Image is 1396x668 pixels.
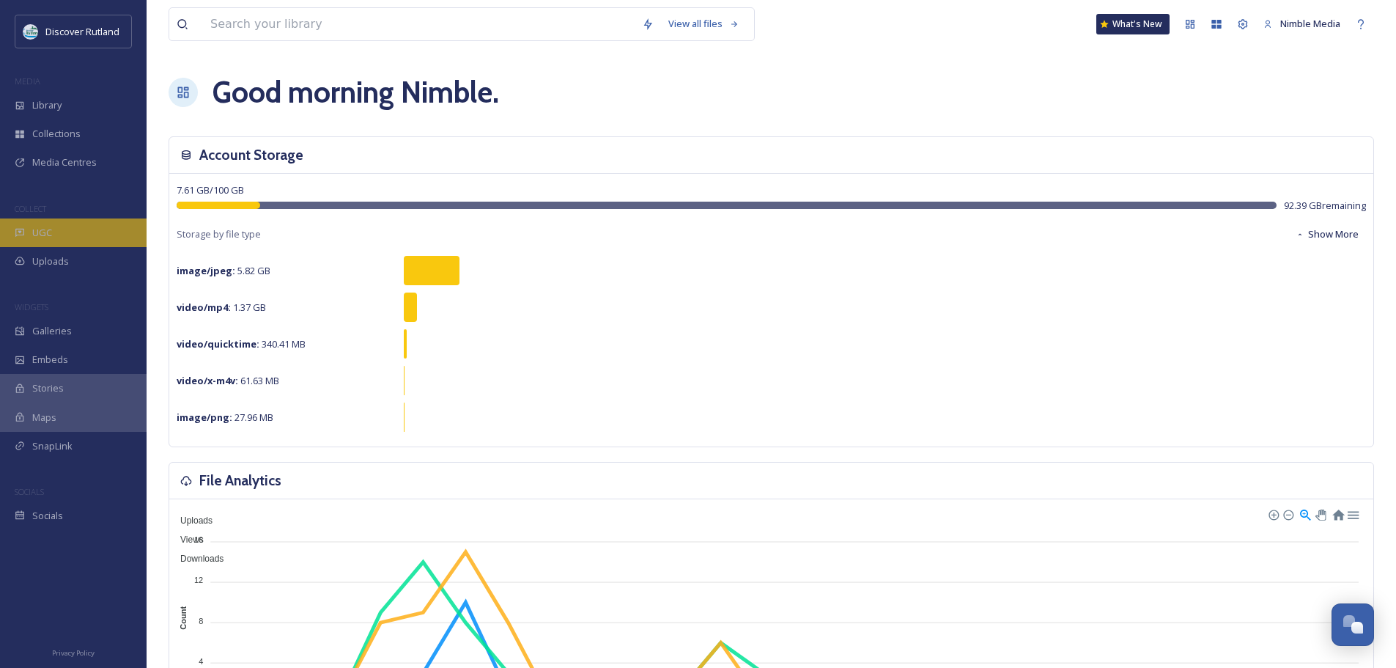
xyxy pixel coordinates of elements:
[169,535,204,545] span: Views
[177,374,238,387] strong: video/x-m4v :
[177,301,266,314] span: 1.37 GB
[661,10,747,38] a: View all files
[32,411,56,425] span: Maps
[32,381,64,395] span: Stories
[52,643,95,661] a: Privacy Policy
[199,470,281,491] h3: File Analytics
[177,411,232,424] strong: image/png :
[32,324,72,338] span: Galleries
[199,616,203,625] tspan: 8
[177,374,279,387] span: 61.63 MB
[194,535,203,544] tspan: 16
[1332,507,1344,520] div: Reset Zoom
[1346,507,1359,520] div: Menu
[15,76,40,87] span: MEDIA
[179,606,188,630] text: Count
[177,301,231,314] strong: video/mp4 :
[32,254,69,268] span: Uploads
[177,411,273,424] span: 27.96 MB
[177,183,244,197] span: 7.61 GB / 100 GB
[32,509,63,523] span: Socials
[15,203,46,214] span: COLLECT
[52,648,95,658] span: Privacy Policy
[177,337,259,350] strong: video/quicktime :
[199,657,203,666] tspan: 4
[1299,507,1311,520] div: Selection Zoom
[1332,603,1374,646] button: Open Chat
[1315,510,1324,518] div: Panning
[32,98,62,112] span: Library
[177,264,235,277] strong: image/jpeg :
[1256,10,1348,38] a: Nimble Media
[32,127,81,141] span: Collections
[199,144,303,166] h3: Account Storage
[203,8,635,40] input: Search your library
[213,70,499,114] h1: Good morning Nimble .
[32,439,73,453] span: SnapLink
[15,301,48,312] span: WIDGETS
[169,515,213,526] span: Uploads
[32,353,68,367] span: Embeds
[32,155,97,169] span: Media Centres
[32,226,52,240] span: UGC
[1284,199,1366,213] span: 92.39 GB remaining
[15,486,44,497] span: SOCIALS
[169,554,224,564] span: Downloads
[1282,509,1293,519] div: Zoom Out
[1288,220,1366,249] button: Show More
[23,24,38,39] img: DiscoverRutlandlog37F0B7.png
[177,227,261,241] span: Storage by file type
[177,337,306,350] span: 340.41 MB
[45,25,119,38] span: Discover Rutland
[1268,509,1278,519] div: Zoom In
[1096,14,1170,34] a: What's New
[1280,17,1340,30] span: Nimble Media
[177,264,270,277] span: 5.82 GB
[194,576,203,584] tspan: 12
